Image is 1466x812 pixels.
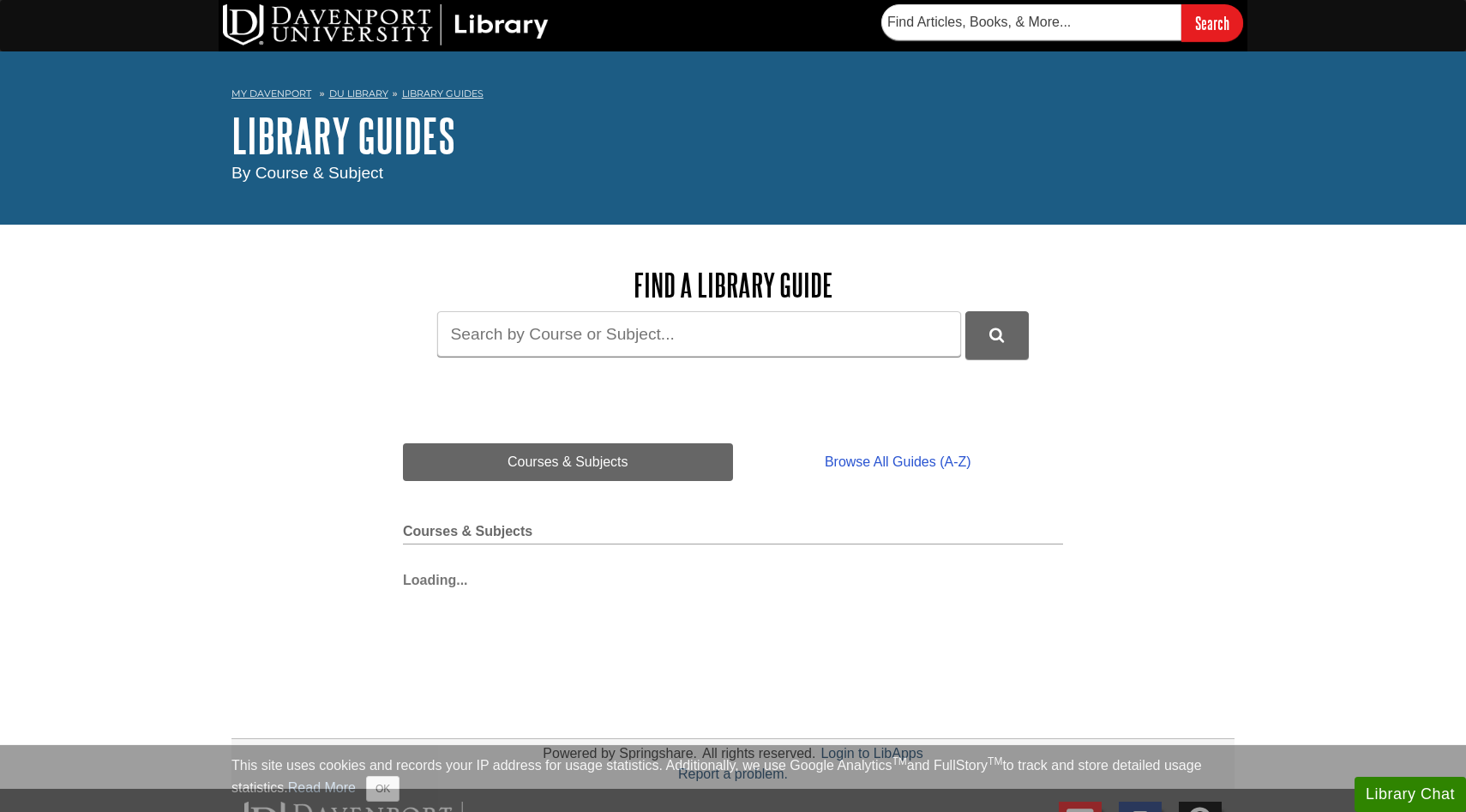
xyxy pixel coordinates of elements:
input: Search by Course or Subject... [437,311,961,357]
a: Library Guides [402,87,484,99]
a: Courses & Subjects [403,443,733,481]
sup: TM [988,755,1002,767]
button: Library Chat [1355,777,1466,812]
img: DU Library [223,4,549,45]
a: DU Library [329,87,388,99]
a: Read More [288,780,356,795]
div: This site uses cookies and records your IP address for usage statistics. Additionally, we use Goo... [231,755,1235,802]
h1: Library Guides [231,110,1235,161]
h2: Courses & Subjects [403,524,1063,544]
nav: breadcrumb [231,82,1235,110]
a: My Davenport [231,87,311,101]
sup: TM [892,755,906,767]
button: Close [366,776,400,802]
div: Loading... [403,562,1063,591]
h2: Find a Library Guide [403,268,1063,303]
input: Find Articles, Books, & More... [881,4,1181,40]
form: Searches DU Library's articles, books, and more [881,4,1243,41]
a: Browse All Guides (A-Z) [733,443,1063,481]
i: Search Library Guides [989,328,1004,343]
div: By Course & Subject [231,161,1235,186]
input: Search [1181,4,1243,41]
